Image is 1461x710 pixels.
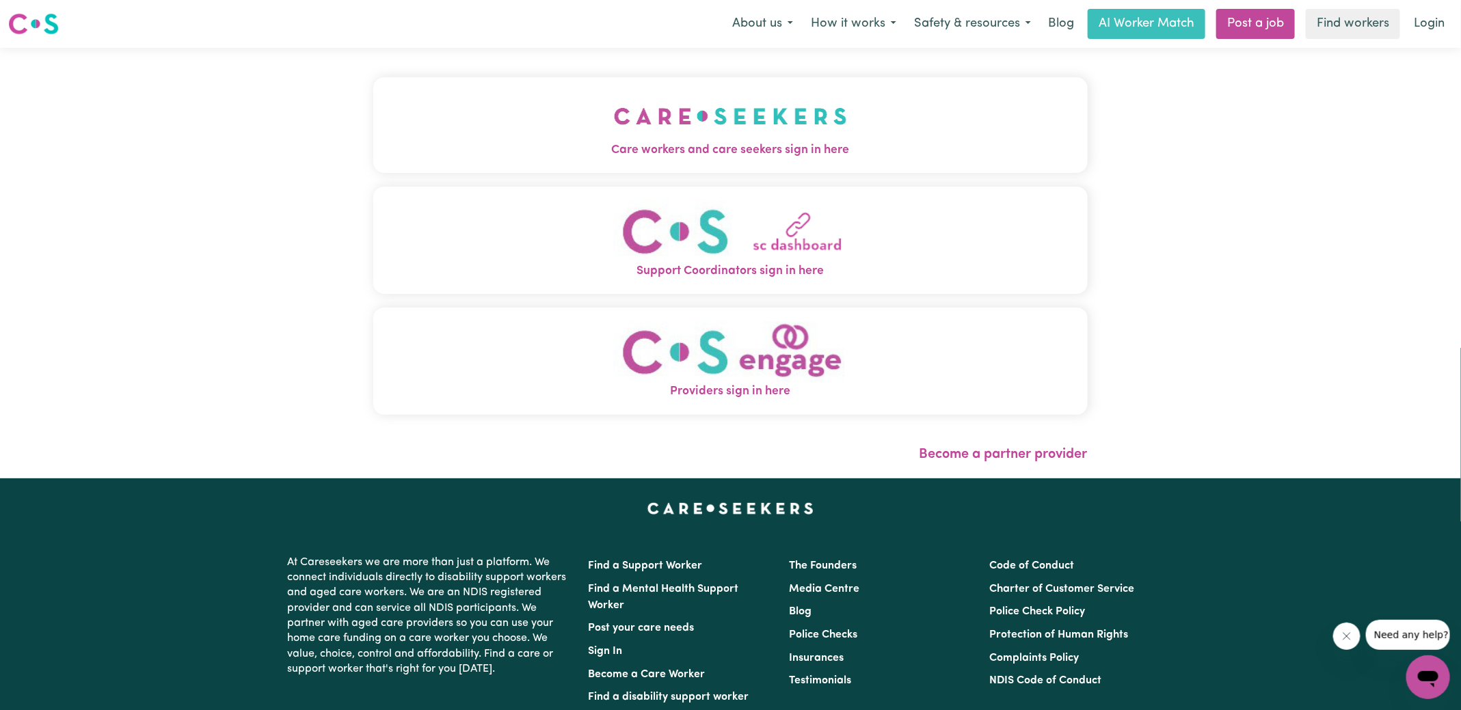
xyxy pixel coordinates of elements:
a: Careseekers logo [8,8,59,40]
a: Become a partner provider [920,448,1088,461]
span: Support Coordinators sign in here [373,262,1088,280]
button: About us [723,10,802,38]
a: Blog [789,606,812,617]
a: Sign In [589,646,623,657]
button: Providers sign in here [373,308,1088,415]
span: Providers sign in here [373,383,1088,400]
img: Careseekers logo [8,12,59,36]
iframe: Button to launch messaging window [1406,655,1450,699]
a: AI Worker Match [1088,9,1205,39]
a: Post your care needs [589,623,695,633]
button: Safety & resources [905,10,1040,38]
p: At Careseekers we are more than just a platform. We connect individuals directly to disability su... [288,549,572,683]
a: Login [1406,9,1453,39]
iframe: Close message [1333,623,1361,650]
a: Police Check Policy [989,606,1085,617]
span: Care workers and care seekers sign in here [373,141,1088,159]
a: Find workers [1306,9,1400,39]
a: Find a Mental Health Support Worker [589,584,739,611]
a: Protection of Human Rights [989,629,1128,640]
a: Code of Conduct [989,560,1074,571]
a: Blog [1040,9,1082,39]
a: Police Checks [789,629,857,640]
button: Support Coordinators sign in here [373,187,1088,294]
a: Insurances [789,653,844,664]
a: Post a job [1216,9,1295,39]
a: Charter of Customer Service [989,584,1134,595]
button: Care workers and care seekers sign in here [373,77,1088,173]
a: Find a Support Worker [589,560,703,571]
button: How it works [802,10,905,38]
a: Careseekers home page [647,503,814,514]
a: NDIS Code of Conduct [989,675,1101,686]
a: Become a Care Worker [589,669,706,680]
a: Complaints Policy [989,653,1079,664]
a: Testimonials [789,675,851,686]
a: The Founders [789,560,857,571]
a: Media Centre [789,584,859,595]
a: Find a disability support worker [589,692,749,702]
iframe: Message from company [1366,620,1450,650]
